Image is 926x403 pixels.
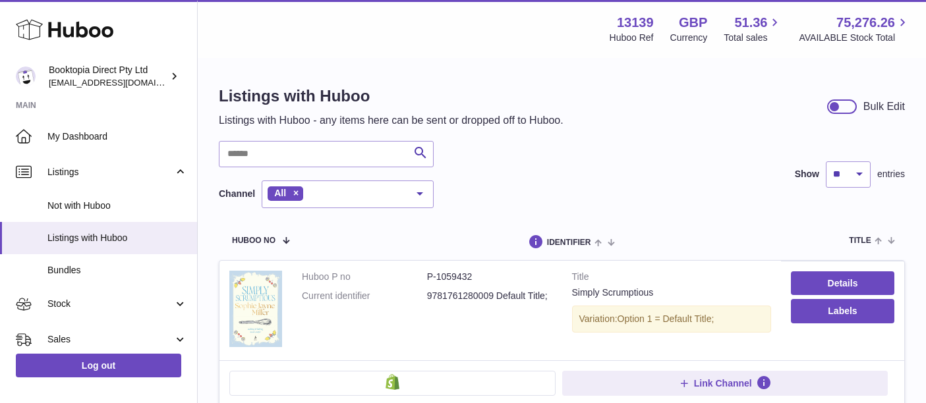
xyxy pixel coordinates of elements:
[47,130,187,143] span: My Dashboard
[863,99,905,114] div: Bulk Edit
[791,271,894,295] a: Details
[49,77,194,88] span: [EMAIL_ADDRESS][DOMAIN_NAME]
[47,200,187,212] span: Not with Huboo
[562,371,888,396] button: Link Channel
[219,113,564,128] p: Listings with Huboo - any items here can be sent or dropped off to Huboo.
[274,188,286,198] span: All
[618,313,714,324] span: Option 1 = Default Title;
[427,271,552,283] dd: P-1059432
[219,188,255,200] label: Channel
[670,32,708,44] div: Currency
[302,290,427,302] dt: Current identifier
[232,236,275,245] span: Huboo no
[617,14,654,32] strong: 13139
[734,14,767,32] span: 51.36
[849,236,871,245] span: title
[47,166,173,178] span: Listings
[47,333,173,346] span: Sales
[47,232,187,244] span: Listings with Huboo
[836,14,895,32] span: 75,276.26
[386,374,399,390] img: shopify-small.png
[610,32,654,44] div: Huboo Ref
[877,168,905,180] span: entries
[49,64,167,89] div: Booktopia Direct Pty Ltd
[799,14,910,44] a: 75,276.26 AVAILABLE Stock Total
[679,14,707,32] strong: GBP
[791,299,894,323] button: Labels
[572,306,771,333] div: Variation:
[229,271,282,347] img: Simply Scrumptious
[47,264,187,277] span: Bundles
[302,271,427,283] dt: Huboo P no
[547,238,591,247] span: identifier
[572,271,771,286] strong: Title
[16,354,181,377] a: Log out
[724,32,782,44] span: Total sales
[724,14,782,44] a: 51.36 Total sales
[16,67,36,86] img: internalAdmin-13139@internal.huboo.com
[795,168,819,180] label: Show
[427,290,552,302] dd: 9781761280009 Default Title;
[694,377,752,389] span: Link Channel
[799,32,910,44] span: AVAILABLE Stock Total
[219,86,564,107] h1: Listings with Huboo
[47,298,173,310] span: Stock
[572,286,771,299] div: Simply Scrumptious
